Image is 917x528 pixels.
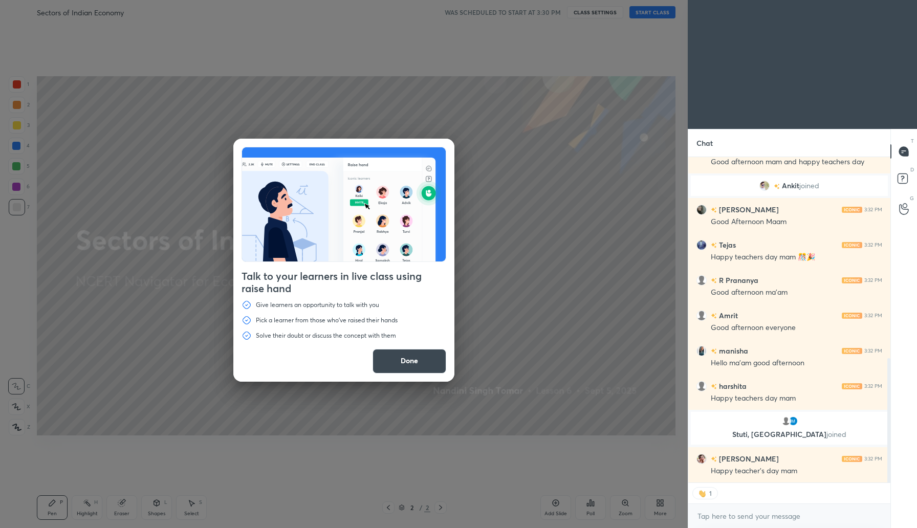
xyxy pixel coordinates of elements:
img: default.png [696,275,707,285]
p: D [910,166,914,173]
p: Solve their doubt or discuss the concept with them [256,332,396,340]
img: default.png [781,416,791,426]
img: e910bd031c89495784713cb5d0287aa2.jpg [696,240,707,250]
div: grid [688,157,890,482]
span: joined [826,429,846,439]
h6: harshita [717,381,747,391]
img: iconic-light.a09c19a4.png [842,383,862,389]
h6: R Prananya [717,275,758,285]
img: no-rating-badge.077c3623.svg [711,384,717,389]
div: 3:32 PM [864,348,882,354]
img: 0675022dd583448799c209257ef692d5.jpg [696,205,707,215]
img: no-rating-badge.077c3623.svg [711,278,717,283]
img: no-rating-badge.077c3623.svg [774,184,780,189]
span: Ankit [782,182,799,190]
img: iconic-light.a09c19a4.png [842,313,862,319]
h6: [PERSON_NAME] [717,204,779,215]
button: Done [373,349,446,373]
img: preRahAdop.42c3ea74.svg [242,147,446,261]
div: Good Afternoon Maam [711,217,882,227]
div: 3:32 PM [864,242,882,248]
div: 3:32 PM [864,277,882,283]
h6: manisha [717,345,748,356]
img: no-rating-badge.077c3623.svg [711,313,717,319]
img: default.png [696,381,707,391]
p: Give learners an opportunity to talk with you [256,301,379,309]
div: 1 [708,489,712,497]
img: 7ccd2fe4335d480293fba07680fdf952.jpg [696,454,707,464]
div: Happy teachers day mam 🎊🎉 [711,252,882,262]
img: default.png [696,311,707,321]
div: 3:32 PM [864,207,882,213]
p: Chat [688,129,721,157]
img: no-rating-badge.077c3623.svg [711,243,717,248]
img: no-rating-badge.077c3623.svg [711,456,717,462]
img: iconic-light.a09c19a4.png [842,456,862,462]
div: Happy teacher's day mam [711,466,882,476]
h6: Tejas [717,239,736,250]
p: Pick a learner from those who've raised their hands [256,316,398,324]
span: joined [799,182,819,190]
img: waving_hand.png [698,488,708,498]
h4: Talk to your learners in live class using raise hand [242,270,446,295]
div: Good afternoon ma'am [711,288,882,298]
div: 3:32 PM [864,456,882,462]
p: G [910,194,914,202]
div: Good afternoon everyone [711,323,882,333]
img: no-rating-badge.077c3623.svg [711,348,717,354]
img: iconic-light.a09c19a4.png [842,207,862,213]
img: no-rating-badge.077c3623.svg [711,207,717,213]
img: iconic-light.a09c19a4.png [842,348,862,354]
div: 3:32 PM [864,313,882,319]
p: Stuti, [GEOGRAPHIC_DATA] [697,430,882,438]
img: e4b2f3337cbf49eabc912da7cb522a6a.67088422_3 [759,181,770,191]
img: iconic-light.a09c19a4.png [842,242,862,248]
p: T [911,137,914,145]
div: 3:32 PM [864,383,882,389]
h6: [PERSON_NAME] [717,453,779,464]
div: Good afternoon mam and happy teachers day [711,157,882,167]
img: iconic-light.a09c19a4.png [842,277,862,283]
img: 3 [788,416,798,426]
div: Hello ma'am good afternoon [711,358,882,368]
h6: Amrit [717,310,738,321]
img: 3 [696,346,707,356]
div: Happy teachers day mam [711,393,882,404]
